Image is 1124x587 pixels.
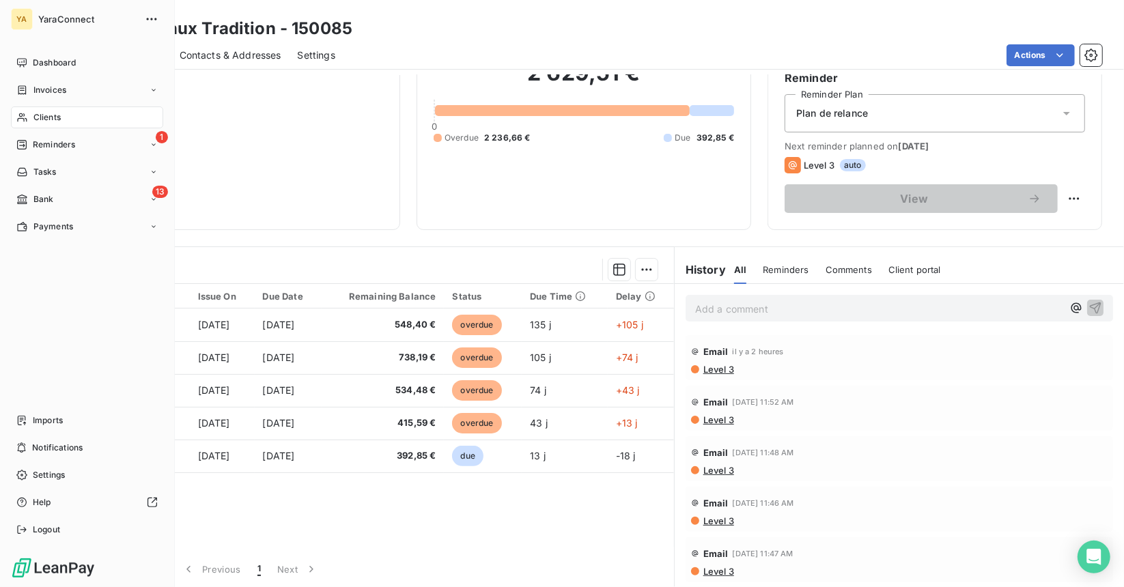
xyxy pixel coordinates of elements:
[702,515,734,526] span: Level 3
[32,442,83,454] span: Notifications
[801,193,1028,204] span: View
[702,465,734,476] span: Level 3
[263,417,295,429] span: [DATE]
[734,264,746,275] span: All
[702,414,734,425] span: Level 3
[763,264,809,275] span: Reminders
[33,524,60,536] span: Logout
[452,380,501,401] span: overdue
[33,496,51,509] span: Help
[263,384,295,396] span: [DATE]
[33,469,65,481] span: Settings
[1007,44,1075,66] button: Actions
[198,319,230,330] span: [DATE]
[120,16,352,41] h3: Bordeaux Tradition - 150085
[152,186,168,198] span: 13
[156,131,168,143] span: 1
[330,291,436,302] div: Remaining Balance
[452,446,483,466] span: due
[702,364,734,375] span: Level 3
[785,70,1085,86] h6: Reminder
[697,132,734,144] span: 392,85 €
[330,318,436,332] span: 548,40 €
[263,319,295,330] span: [DATE]
[11,491,163,513] a: Help
[198,384,230,396] span: [DATE]
[452,315,501,335] span: overdue
[38,14,137,25] span: YaraConnect
[703,498,729,509] span: Email
[530,291,600,302] div: Due Time
[298,48,335,62] span: Settings
[263,291,314,302] div: Due Date
[434,59,734,100] h2: 2 629,51 €
[703,397,729,407] span: Email
[530,417,548,429] span: 43 j
[33,193,54,205] span: Bank
[263,352,295,363] span: [DATE]
[530,450,546,461] span: 13 j
[432,121,437,132] span: 0
[452,413,501,433] span: overdue
[33,166,57,178] span: Tasks
[702,566,734,577] span: Level 3
[888,264,941,275] span: Client portal
[33,111,61,124] span: Clients
[785,184,1058,213] button: View
[616,352,638,363] span: +74 j
[249,555,269,584] button: 1
[785,141,1085,152] span: Next reminder planned on
[733,499,794,507] span: [DATE] 11:46 AM
[616,319,643,330] span: +105 j
[198,352,230,363] span: [DATE]
[33,414,63,427] span: Imports
[330,449,436,463] span: 392,85 €
[796,106,868,120] span: Plan de relance
[899,141,929,152] span: [DATE]
[445,132,479,144] span: Overdue
[733,549,793,558] span: [DATE] 11:47 AM
[257,562,261,576] span: 1
[269,555,326,584] button: Next
[173,555,249,584] button: Previous
[675,132,690,144] span: Due
[826,264,872,275] span: Comments
[198,417,230,429] span: [DATE]
[616,450,636,461] span: -18 j
[180,48,281,62] span: Contacts & Addresses
[330,416,436,430] span: 415,59 €
[484,132,531,144] span: 2 236,66 €
[33,139,75,151] span: Reminders
[530,319,551,330] span: 135 j
[840,159,866,171] span: auto
[616,417,638,429] span: +13 j
[530,384,546,396] span: 74 j
[198,450,230,461] span: [DATE]
[733,347,784,356] span: il y a 2 heures
[703,548,729,559] span: Email
[33,220,73,233] span: Payments
[33,57,76,69] span: Dashboard
[330,384,436,397] span: 534,48 €
[804,160,834,171] span: Level 3
[675,261,726,278] h6: History
[452,291,514,302] div: Status
[198,291,247,302] div: Issue On
[703,346,729,357] span: Email
[11,8,33,30] div: YA
[733,448,794,457] span: [DATE] 11:48 AM
[530,352,551,363] span: 105 j
[1078,541,1110,573] div: Open Intercom Messenger
[452,347,501,368] span: overdue
[11,557,96,579] img: Logo LeanPay
[616,384,640,396] span: +43 j
[616,291,666,302] div: Delay
[330,351,436,364] span: 738,19 €
[33,84,66,96] span: Invoices
[263,450,295,461] span: [DATE]
[733,398,794,406] span: [DATE] 11:52 AM
[703,447,729,458] span: Email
